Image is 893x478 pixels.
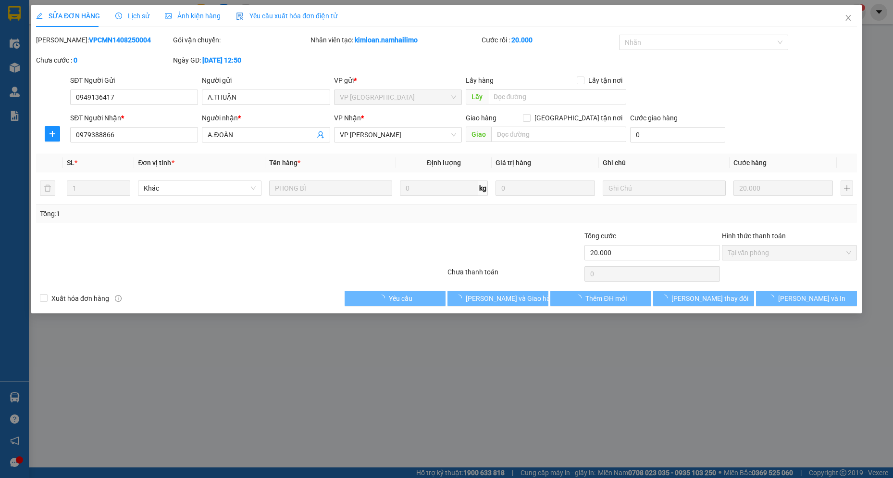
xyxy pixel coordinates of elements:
[491,127,627,142] input: Dọc đường
[466,77,494,84] span: Lấy hàng
[478,181,488,196] span: kg
[427,159,461,167] span: Định lượng
[269,159,300,167] span: Tên hàng
[66,52,128,63] li: VP VP chợ Mũi Né
[756,291,857,306] button: [PERSON_NAME] và In
[733,159,767,167] span: Cước hàng
[45,126,60,142] button: plus
[630,114,678,122] label: Cước giao hàng
[202,75,330,86] div: Người gửi
[202,113,330,123] div: Người nhận
[340,128,456,142] span: VP Phạm Ngũ Lão
[202,56,241,64] b: [DATE] 12:50
[653,291,754,306] button: [PERSON_NAME] thay đổi
[165,12,221,20] span: Ảnh kiện hàng
[45,130,60,138] span: plus
[144,181,256,195] span: Khác
[575,295,585,301] span: loading
[40,181,55,196] button: delete
[334,75,462,86] div: VP gửi
[446,267,583,284] div: Chưa thanh toán
[844,14,852,22] span: close
[455,295,466,301] span: loading
[599,154,730,172] th: Ghi chú
[67,159,74,167] span: SL
[66,65,73,71] span: environment
[768,295,778,301] span: loading
[173,35,308,45] div: Gói vận chuyển:
[345,291,446,306] button: Yêu cầu
[466,89,488,104] span: Lấy
[378,295,389,301] span: loading
[841,181,853,196] button: plus
[584,232,616,240] span: Tổng cước
[466,293,558,304] span: [PERSON_NAME] và Giao hàng
[89,36,151,44] b: VPCMN1408250004
[36,35,171,45] div: [PERSON_NAME]:
[115,12,149,20] span: Lịch sử
[722,232,786,240] label: Hình thức thanh toán
[584,75,626,86] span: Lấy tận nơi
[778,293,845,304] span: [PERSON_NAME] và In
[661,295,671,301] span: loading
[334,114,361,122] span: VP Nhận
[310,35,480,45] div: Nhân viên tạo:
[317,131,324,139] span: user-add
[733,181,833,196] input: 0
[165,13,172,19] span: picture
[236,13,244,20] img: icon
[603,181,726,196] input: Ghi Chú
[269,181,393,196] input: VD: Bàn, Ghế
[70,113,198,123] div: SĐT Người Nhận
[74,56,77,64] b: 0
[389,293,412,304] span: Yêu cầu
[5,5,38,39] img: logo.jpg
[728,245,851,260] span: Tại văn phòng
[466,114,496,122] span: Giao hàng
[835,5,862,32] button: Close
[482,35,617,45] div: Cước rồi :
[40,208,345,219] div: Tổng: 1
[630,127,725,142] input: Cước giao hàng
[115,295,122,302] span: info-circle
[48,293,113,304] span: Xuất hóa đơn hàng
[138,159,174,167] span: Đơn vị tính
[466,127,491,142] span: Giao
[5,52,66,84] li: VP VP [PERSON_NAME] Lão
[70,75,198,86] div: SĐT Người Gửi
[550,291,651,306] button: Thêm ĐH mới
[340,90,456,104] span: VP chợ Mũi Né
[173,55,308,65] div: Ngày GD:
[671,293,748,304] span: [PERSON_NAME] thay đổi
[36,13,43,19] span: edit
[36,12,100,20] span: SỬA ĐƠN HÀNG
[511,36,533,44] b: 20.000
[115,13,122,19] span: clock-circle
[496,159,531,167] span: Giá trị hàng
[488,89,627,104] input: Dọc đường
[5,5,139,41] li: Nam Hải Limousine
[236,12,337,20] span: Yêu cầu xuất hóa đơn điện tử
[531,113,626,123] span: [GEOGRAPHIC_DATA] tận nơi
[36,55,171,65] div: Chưa cước :
[355,36,418,44] b: kimloan.namhailimo
[496,181,595,196] input: 0
[585,293,626,304] span: Thêm ĐH mới
[447,291,548,306] button: [PERSON_NAME] và Giao hàng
